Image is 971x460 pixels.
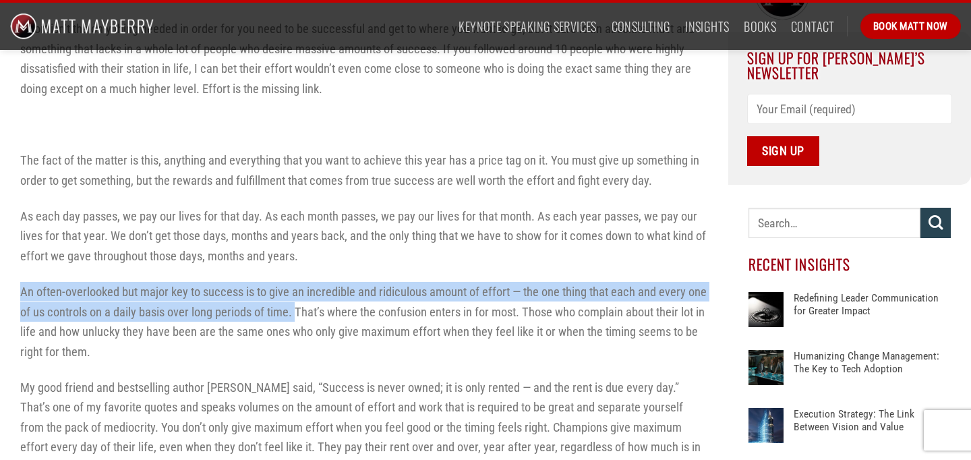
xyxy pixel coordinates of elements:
form: Contact form [747,94,953,166]
p: As each day passes, we pay our lives for that day. As each month passes, we pay our lives for tha... [20,206,708,266]
input: Sign Up [747,136,820,167]
a: Redefining Leader Communication for Greater Impact [794,292,951,333]
span: Sign Up For [PERSON_NAME]’s Newsletter [747,47,926,83]
a: Keynote Speaking Services [459,14,596,38]
p: Effort isn’t the only thing needed in order for you need to be successful and get to where you wa... [20,19,708,98]
a: Book Matt Now [860,13,961,39]
a: Insights [685,14,729,38]
input: Your Email (required) [747,94,953,124]
a: Consulting [612,14,671,38]
a: Humanizing Change Management: The Key to Tech Adoption [794,350,951,391]
button: Submit [920,208,951,238]
span: Book Matt Now [873,18,948,34]
a: Books [744,14,776,38]
a: Execution Strategy: The Link Between Vision and Value [794,408,951,449]
a: Contact [791,14,835,38]
img: Matt Mayberry [10,3,154,50]
p: An often-overlooked but major key to success is to give an incredible and ridiculous amount of ef... [20,282,708,362]
p: The fact of the matter is this, anything and everything that you want to achieve this year has a ... [20,150,708,190]
span: Recent Insights [748,254,850,275]
input: Search… [748,208,920,238]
